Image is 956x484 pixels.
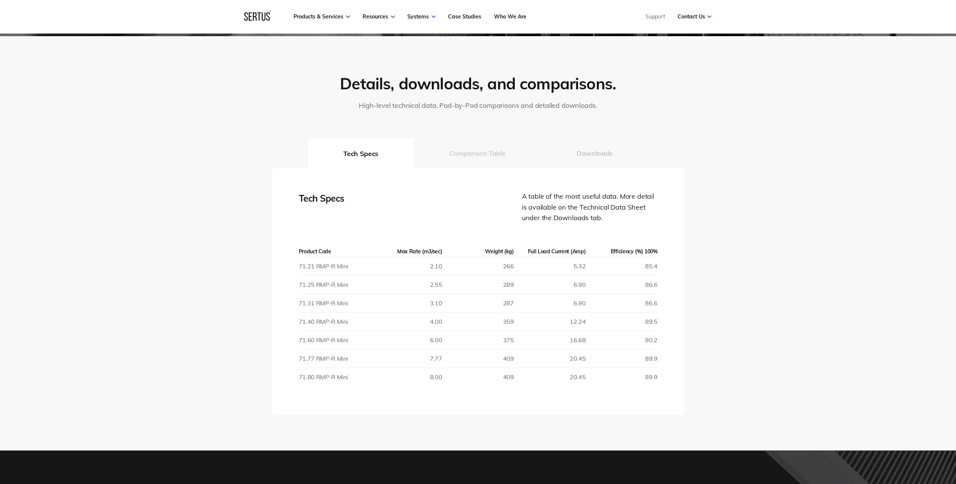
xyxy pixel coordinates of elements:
td: 89.9 [586,368,657,386]
td: 20.45 [514,368,586,386]
td: 71.21 RMP-R Mini [299,257,370,276]
td: 71.31 RMP-R Mini [299,294,370,312]
td: 12.24 [514,312,586,331]
td: 289 [442,276,514,294]
td: 3.10 [370,294,442,312]
td: 287 [442,294,514,312]
div: A table of the most useful data. More detail is available on the Technical Data Sheet under the D... [522,191,658,224]
p: High-level technical data, Pod-by-Pod comparisons and detailed downloads. [239,101,717,110]
a: Contact Us [677,13,711,20]
th: Product Code [299,246,370,257]
td: 6.00 [370,331,442,349]
td: 89.9 [586,349,657,368]
td: 71.77 RMP-R Mini [299,349,370,368]
td: 85.4 [586,257,657,276]
td: 409 [442,349,514,368]
td: 86.6 [586,294,657,312]
td: 6.90 [514,294,586,312]
td: 5.32 [514,257,586,276]
td: 16.68 [514,331,586,349]
button: Comparison Table [414,138,541,168]
a: Products & Services [294,13,350,20]
td: 71.25 RMP-R Mini [299,276,370,294]
td: 2.55 [370,276,442,294]
td: 89.5 [586,312,657,331]
td: 71.80 RMP-R Mini [299,368,370,386]
th: Full Load Current (Amp) [514,246,586,257]
button: Downloads [541,138,648,168]
td: 409 [442,368,514,386]
td: 7.77 [370,349,442,368]
td: 20.45 [514,349,586,368]
td: 71.40 RMP-R Mini [299,312,370,331]
a: Systems [407,13,436,20]
a: Resources [363,13,395,20]
div: Tech Specs [299,191,374,224]
th: Max Rate (m3/sec) [370,246,442,257]
td: 2.10 [370,257,442,276]
td: 86.6 [586,276,657,294]
td: 359 [442,312,514,331]
iframe: Chat Widget [820,397,956,484]
td: 4.00 [370,312,442,331]
a: Who We Are [494,13,526,20]
th: Weight (kg) [442,246,514,257]
td: 375 [442,331,514,349]
a: Case Studies [448,13,481,20]
th: Efficiency (%) 100% [586,246,657,257]
td: 71.60 RMP-R Mini [299,331,370,349]
td: 8.00 [370,368,442,386]
td: 90.2 [586,331,657,349]
td: 266 [442,257,514,276]
a: Support [645,13,665,20]
td: 6.90 [514,276,586,294]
